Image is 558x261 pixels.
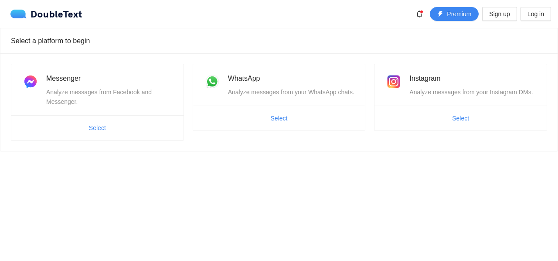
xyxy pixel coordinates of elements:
[409,75,440,82] span: Instagram
[204,73,221,90] img: whatsapp.png
[10,10,82,18] a: logoDoubleText
[228,87,355,97] div: Analyze messages from your WhatsApp chats.
[430,7,479,21] button: thunderboltPremium
[413,10,426,17] span: bell
[437,11,443,18] span: thunderbolt
[89,123,106,133] span: Select
[374,64,547,131] a: InstagramAnalyze messages from your Instagram DMs.Select
[412,7,426,21] button: bell
[10,10,82,18] div: DoubleText
[11,64,184,141] a: MessengerAnalyze messages from Facebook and Messenger.Select
[264,111,295,125] button: Select
[193,64,366,131] a: WhatsAppAnalyze messages from your WhatsApp chats.Select
[521,7,551,21] button: Log in
[447,9,471,19] span: Premium
[228,75,260,82] span: WhatsApp
[527,9,544,19] span: Log in
[46,87,173,106] div: Analyze messages from Facebook and Messenger.
[10,10,31,18] img: logo
[489,9,510,19] span: Sign up
[22,73,39,90] img: messenger.png
[82,121,113,135] button: Select
[452,113,469,123] span: Select
[271,113,288,123] span: Select
[11,28,547,53] div: Select a platform to begin
[409,87,536,97] div: Analyze messages from your Instagram DMs.
[46,73,173,84] div: Messenger
[482,7,517,21] button: Sign up
[385,73,402,90] img: instagram.png
[445,111,476,125] button: Select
